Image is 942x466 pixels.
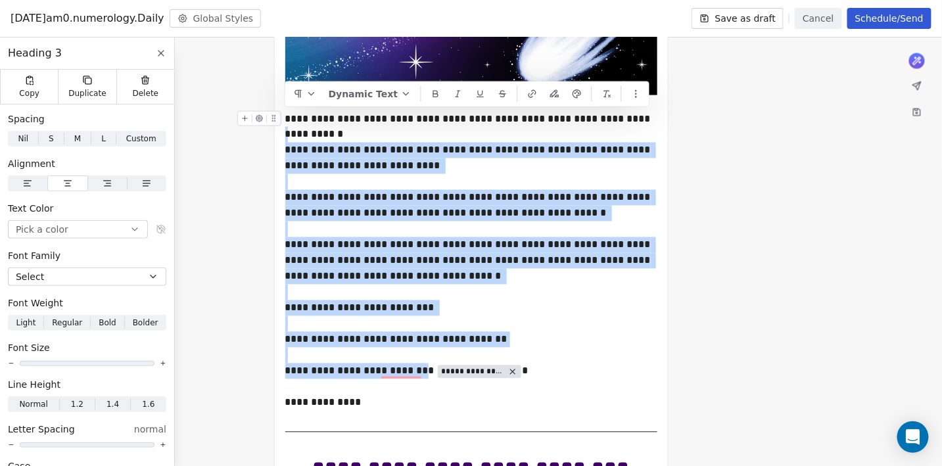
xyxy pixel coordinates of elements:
[170,9,262,28] button: Global Styles
[847,8,931,29] button: Schedule/Send
[323,84,417,104] button: Dynamic Text
[8,202,53,215] span: Text Color
[49,133,54,145] span: S
[795,8,841,29] button: Cancel
[133,317,158,329] span: Bolder
[8,378,60,391] span: Line Height
[8,423,75,436] span: Letter Spacing
[8,341,50,354] span: Font Size
[16,270,44,283] span: Select
[18,133,28,145] span: Nil
[126,133,156,145] span: Custom
[52,317,82,329] span: Regular
[133,88,159,99] span: Delete
[8,45,62,61] span: Heading 3
[8,220,148,239] button: Pick a color
[19,88,39,99] span: Copy
[8,249,60,262] span: Font Family
[68,88,106,99] span: Duplicate
[71,398,83,410] span: 1.2
[106,398,119,410] span: 1.4
[11,11,164,26] span: [DATE]am0.numerology.Daily
[8,157,55,170] span: Alignment
[101,133,106,145] span: L
[74,133,81,145] span: M
[692,8,784,29] button: Save as draft
[8,112,45,126] span: Spacing
[19,398,47,410] span: Normal
[99,317,116,329] span: Bold
[142,398,154,410] span: 1.6
[16,317,35,329] span: Light
[897,421,929,453] div: Open Intercom Messenger
[8,296,63,310] span: Font Weight
[134,423,166,436] span: normal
